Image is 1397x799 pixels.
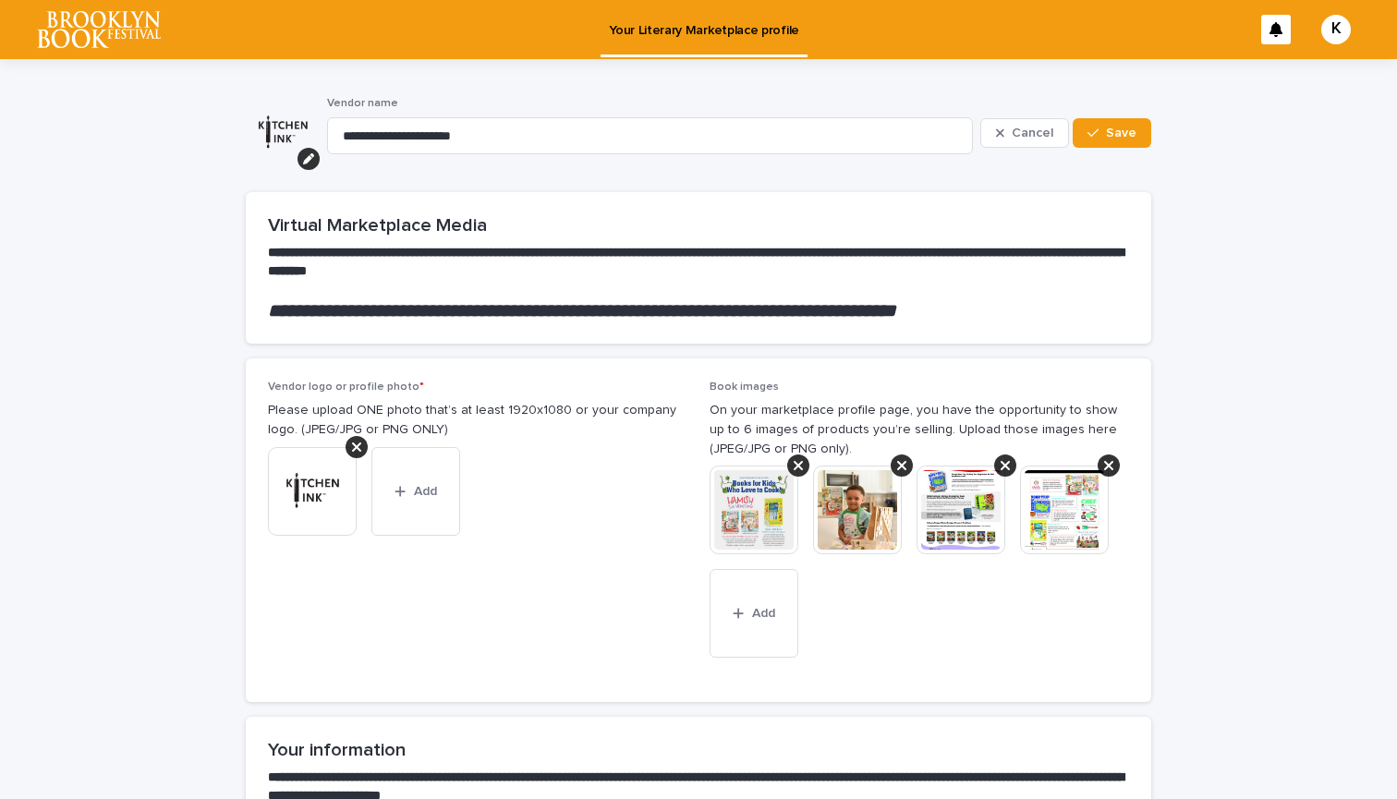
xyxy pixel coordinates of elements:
[371,447,460,536] button: Add
[268,739,1129,761] h2: Your information
[37,11,161,48] img: l65f3yHPToSKODuEVUav
[1073,118,1151,148] button: Save
[710,401,1129,458] p: On your marketplace profile page, you have the opportunity to show up to 6 images of products you...
[327,98,398,109] span: Vendor name
[1012,127,1053,139] span: Cancel
[268,401,687,440] p: Please upload ONE photo that’s at least 1920x1080 or your company logo. (JPEG/JPG or PNG ONLY)
[414,485,437,498] span: Add
[268,381,424,393] span: Vendor logo or profile photo
[1106,127,1136,139] span: Save
[980,118,1069,148] button: Cancel
[1321,15,1351,44] div: K
[752,607,775,620] span: Add
[710,569,798,658] button: Add
[268,214,1129,236] h2: Virtual Marketplace Media
[710,381,779,393] span: Book images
